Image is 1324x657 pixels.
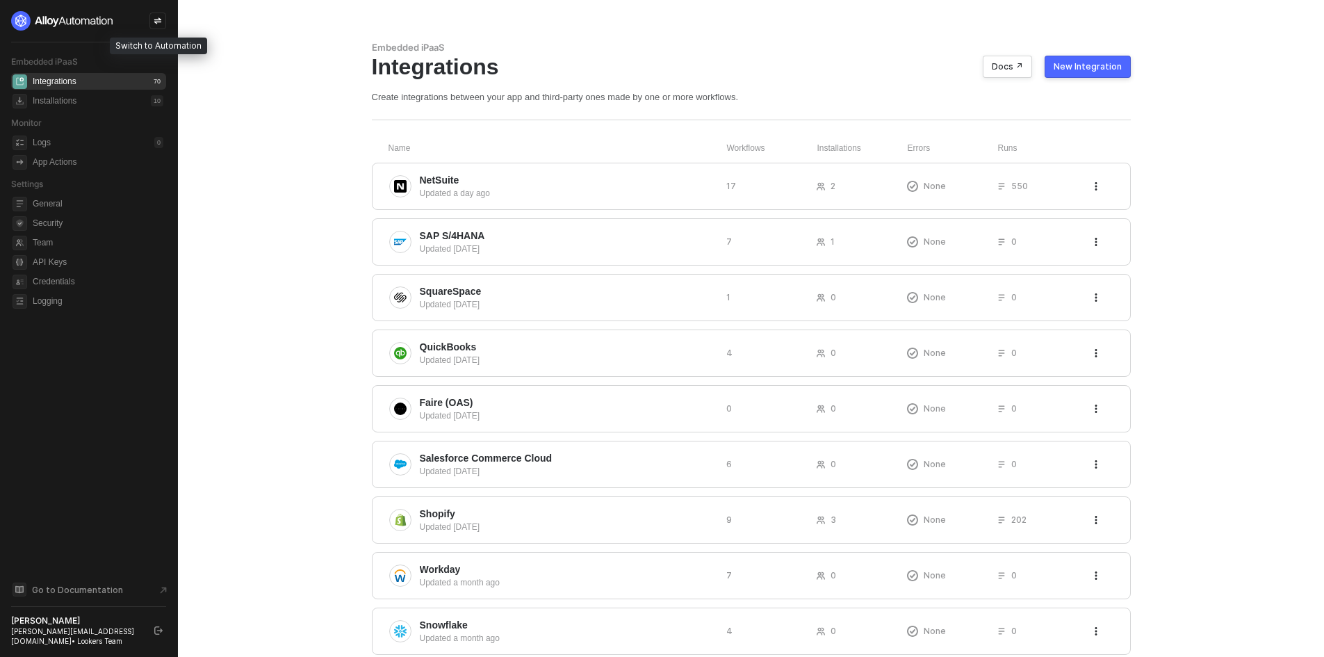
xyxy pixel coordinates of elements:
[13,94,27,108] span: installations
[1011,180,1028,192] span: 550
[420,396,473,409] span: Faire (OAS)
[33,195,163,212] span: General
[1011,514,1027,526] span: 202
[394,291,407,304] img: integration-icon
[420,187,715,200] div: Updated a day ago
[1011,625,1017,637] span: 0
[1092,405,1100,413] span: icon-threedots
[13,255,27,270] span: api-key
[924,514,946,526] span: None
[1092,293,1100,302] span: icon-threedots
[420,409,715,422] div: Updated [DATE]
[997,238,1006,246] span: icon-list
[154,17,162,25] span: icon-swap
[726,625,733,637] span: 4
[907,292,918,303] span: icon-exclamation
[908,143,998,154] div: Errors
[394,236,407,248] img: integration-icon
[907,348,918,359] span: icon-exclamation
[817,238,825,246] span: icon-users
[907,626,918,637] span: icon-exclamation
[907,181,918,192] span: icon-exclamation
[33,215,163,232] span: Security
[394,458,407,471] img: integration-icon
[33,293,163,309] span: Logging
[817,460,825,469] span: icon-users
[997,627,1006,635] span: icon-list
[33,95,76,107] div: Installations
[420,576,715,589] div: Updated a month ago
[420,298,715,311] div: Updated [DATE]
[13,155,27,170] span: icon-app-actions
[13,583,26,597] span: documentation
[1011,569,1017,581] span: 0
[817,293,825,302] span: icon-users
[420,521,715,533] div: Updated [DATE]
[11,56,78,67] span: Embedded iPaaS
[13,136,27,150] span: icon-logs
[924,458,946,470] span: None
[156,583,170,597] span: document-arrow
[1011,236,1017,248] span: 0
[1011,458,1017,470] span: 0
[817,349,825,357] span: icon-users
[997,571,1006,580] span: icon-list
[32,584,123,596] span: Go to Documentation
[1092,238,1100,246] span: icon-threedots
[817,627,825,635] span: icon-users
[420,243,715,255] div: Updated [DATE]
[924,569,946,581] span: None
[33,273,163,290] span: Credentials
[151,76,163,87] div: 70
[1011,347,1017,359] span: 0
[11,179,43,189] span: Settings
[726,180,736,192] span: 17
[1045,56,1131,78] button: New Integration
[817,516,825,524] span: icon-users
[420,451,553,465] span: Salesforce Commerce Cloud
[420,632,715,644] div: Updated a month ago
[394,569,407,582] img: integration-icon
[110,38,207,54] div: Switch to Automation
[997,349,1006,357] span: icon-list
[726,291,730,303] span: 1
[33,234,163,251] span: Team
[372,54,1131,80] div: Integrations
[154,626,163,635] span: logout
[1092,627,1100,635] span: icon-threedots
[983,56,1032,78] button: Docs ↗
[389,143,727,154] div: Name
[13,197,27,211] span: general
[907,403,918,414] span: icon-exclamation
[831,458,836,470] span: 0
[33,137,51,149] div: Logs
[997,405,1006,413] span: icon-list
[817,182,825,190] span: icon-users
[13,236,27,250] span: team
[1092,516,1100,524] span: icon-threedots
[924,625,946,637] span: None
[154,137,163,148] div: 0
[372,42,1131,54] div: Embedded iPaaS
[11,581,167,598] a: Knowledge Base
[817,571,825,580] span: icon-users
[831,514,836,526] span: 3
[924,403,946,414] span: None
[907,570,918,581] span: icon-exclamation
[33,156,76,168] div: App Actions
[831,291,836,303] span: 0
[831,180,835,192] span: 2
[1092,349,1100,357] span: icon-threedots
[907,514,918,526] span: icon-exclamation
[997,293,1006,302] span: icon-list
[726,403,732,414] span: 0
[817,143,908,154] div: Installations
[11,626,142,646] div: [PERSON_NAME][EMAIL_ADDRESS][DOMAIN_NAME] • Lookers Team
[13,275,27,289] span: credentials
[13,216,27,231] span: security
[726,236,732,248] span: 7
[924,236,946,248] span: None
[831,403,836,414] span: 0
[1011,291,1017,303] span: 0
[831,569,836,581] span: 0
